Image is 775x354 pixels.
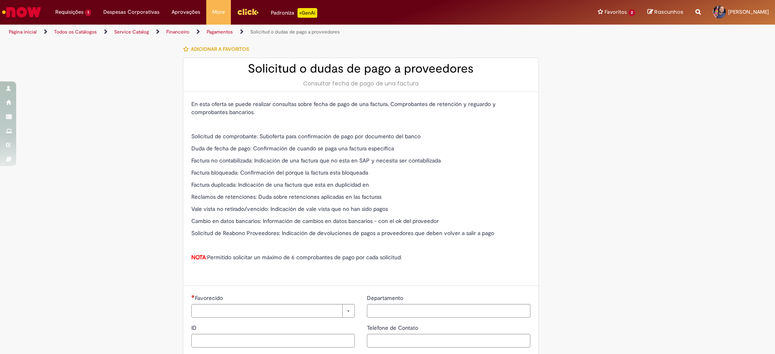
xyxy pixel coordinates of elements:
ul: Trilhas de página [6,25,511,40]
p: Factura bloqueada: Confirmación del porque la factura esta bloqueada [191,169,530,177]
input: ID [191,334,355,348]
a: Todos os Catálogos [54,29,97,35]
a: Solicitud o dudas de pago a proveedores [250,29,340,35]
span: Rascunhos [654,8,683,16]
button: Adicionar a Favoritos [183,41,253,58]
strong: NOTA [191,254,206,261]
span: Aprovações [172,8,200,16]
p: Cambio en datos bancarios: Información de cambios en datos bancarios - con el ok del proveedor [191,217,530,225]
div: Padroniza [271,8,317,18]
img: ServiceNow [1,4,42,20]
a: Limpar campo Favorecido [191,304,355,318]
p: Reclamos de retenciones: Duda sobre retenciones aplicadas en las facturas [191,193,530,201]
span: Adicionar a Favoritos [191,46,249,52]
p: Permitido solicitar un máximo de 6 comprobantes de pago por cada solicitud. [191,253,530,261]
span: Requisições [55,8,84,16]
span: : [191,254,207,261]
img: click_logo_yellow_360x200.png [237,6,259,18]
a: Página inicial [9,29,37,35]
a: Pagamentos [207,29,233,35]
span: 1 [85,9,91,16]
a: Financeiro [166,29,189,35]
span: ID [191,324,198,331]
p: Factura duplicada: Indicación de una factura que esta en duplicidad en [191,181,530,189]
input: Telefone de Contato [367,334,530,348]
p: En esta oferta se puede realizar consultas sobre fecha de pago de una factura, Comprobantes de re... [191,100,530,116]
p: +GenAi [297,8,317,18]
p: Solicitud de Reabono Proveedores: Indicación de devoluciones de pagos a proveedores que deben vol... [191,229,530,237]
p: Solicitud de comprobante: Suboferta para confirmación de pago por documento del banco [191,132,530,140]
p: Vale vista no retirado/vencido: Indicación de vale vista que no han sido pagos [191,205,530,213]
input: Departamento [367,304,530,318]
span: Necessários [191,295,195,298]
div: Consultar fecha de pago de una factura [191,79,530,87]
a: Service Catalog [114,29,149,35]
span: [PERSON_NAME] [728,8,769,15]
span: Telefone de Contato [367,324,420,331]
span: 2 [628,9,635,16]
span: Necessários - Favorecido [195,294,224,302]
span: Despesas Corporativas [103,8,159,16]
h2: Solicitud o dudas de pago a proveedores [191,62,530,75]
span: Departamento [367,294,405,302]
a: Rascunhos [647,8,683,16]
p: Duda de fecha de pago: Confirmación de cuando se paga una factura específica [191,144,530,152]
span: More [212,8,225,16]
span: Favoritos [605,8,627,16]
p: Factura no contabilizada: Indicación de una factura que no esta en SAP y necesita ser contabilizada [191,156,530,165]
